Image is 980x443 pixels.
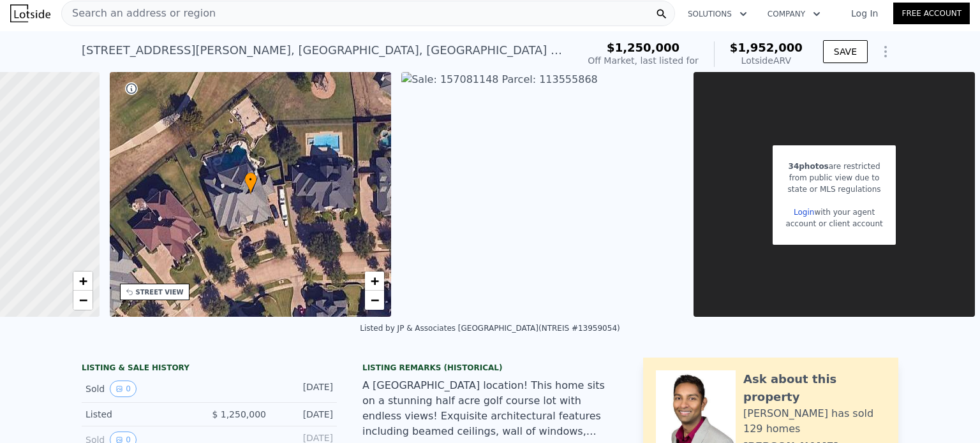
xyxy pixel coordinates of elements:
span: $ 1,250,000 [212,409,266,419]
span: $1,952,000 [730,41,803,54]
div: state or MLS regulations [785,184,882,195]
div: Sold [85,381,199,397]
span: • [244,174,257,185]
a: Zoom out [365,291,384,310]
div: A [GEOGRAPHIC_DATA] location! This home sits on a stunning half acre golf course lot with endless... [362,378,618,439]
a: Zoom in [73,272,93,291]
img: Lotside [10,4,50,22]
div: are restricted [785,161,882,172]
span: with your agent [814,208,875,217]
span: − [78,292,87,308]
span: $1,250,000 [607,41,679,54]
a: Free Account [893,3,970,24]
button: Company [757,3,831,25]
span: + [371,273,379,289]
button: View historical data [110,381,137,397]
div: [DATE] [276,381,333,397]
div: from public view due to [785,172,882,184]
button: SAVE [823,40,868,63]
div: Listing Remarks (Historical) [362,363,618,373]
div: Off Market, last listed for [588,54,699,67]
div: STREET VIEW [136,287,184,297]
span: + [78,273,87,289]
div: account or client account [785,218,882,229]
div: LISTING & SALE HISTORY [82,363,337,375]
a: Zoom out [73,291,93,310]
button: Show Options [873,39,898,64]
div: Listed [85,408,199,421]
div: [DATE] [276,408,333,421]
div: Lotside ARV [730,54,803,67]
div: [PERSON_NAME] has sold 129 homes [743,406,886,437]
div: Listed by JP & Associates [GEOGRAPHIC_DATA] (NTREIS #13959054) [360,324,620,333]
span: − [371,292,379,308]
span: Search an address or region [62,6,216,21]
img: Sale: 157081148 Parcel: 113555868 [401,72,683,317]
div: • [244,172,257,194]
div: [STREET_ADDRESS][PERSON_NAME] , [GEOGRAPHIC_DATA] , [GEOGRAPHIC_DATA] 75056 [82,41,567,59]
a: Login [794,208,814,217]
a: Log In [836,7,893,20]
button: Solutions [678,3,757,25]
a: Zoom in [365,272,384,291]
span: 34 photos [789,162,829,171]
div: Ask about this property [743,370,886,406]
